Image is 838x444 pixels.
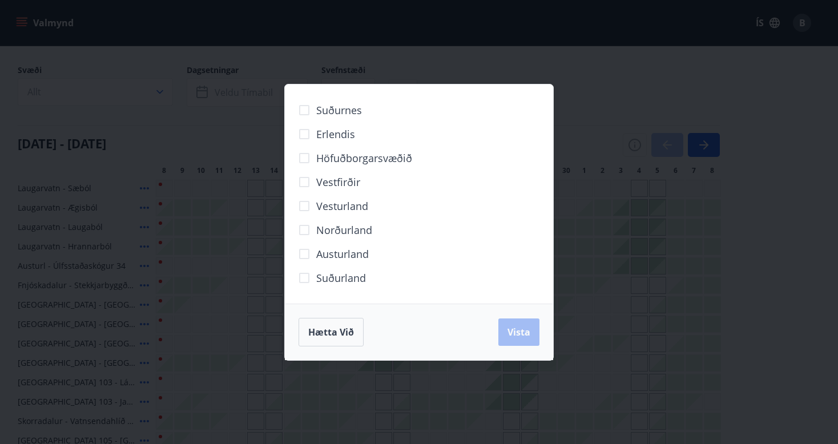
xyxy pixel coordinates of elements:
span: Vestfirðir [316,175,360,189]
button: Hætta við [299,318,364,346]
span: Austurland [316,247,369,261]
span: Hætta við [308,326,354,338]
span: Vesturland [316,199,368,213]
span: Höfuðborgarsvæðið [316,151,412,166]
span: Erlendis [316,127,355,142]
span: Suðurnes [316,103,362,118]
span: Suðurland [316,271,366,285]
span: Norðurland [316,223,372,237]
